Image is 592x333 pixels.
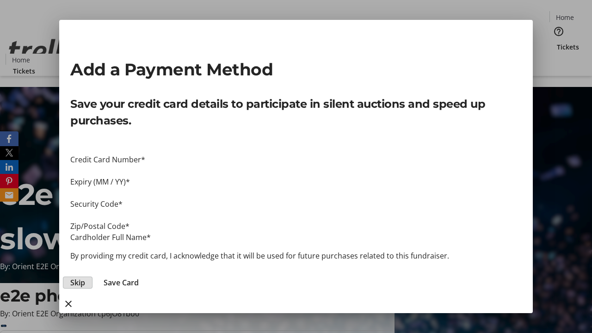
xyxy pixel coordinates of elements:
h2: Add a Payment Method [70,57,522,82]
span: Skip [70,277,85,288]
iframe: Secure payment input frame [70,165,522,176]
label: Expiry (MM / YY)* [70,177,130,187]
p: By providing my credit card, I acknowledge that it will be used for future purchases related to t... [70,250,522,261]
label: Credit Card Number* [70,154,145,165]
span: Save Card [104,277,139,288]
div: Cardholder Full Name* [70,232,522,243]
div: Zip/Postal Code* [70,221,522,232]
label: Security Code* [70,199,123,209]
iframe: Secure expiration date input frame [70,187,522,198]
p: Save your credit card details to participate in silent auctions and speed up purchases. [70,96,522,129]
iframe: Secure CVC input frame [70,210,522,221]
button: Save Card [96,277,146,288]
button: close [59,295,78,313]
button: Skip [63,277,92,289]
